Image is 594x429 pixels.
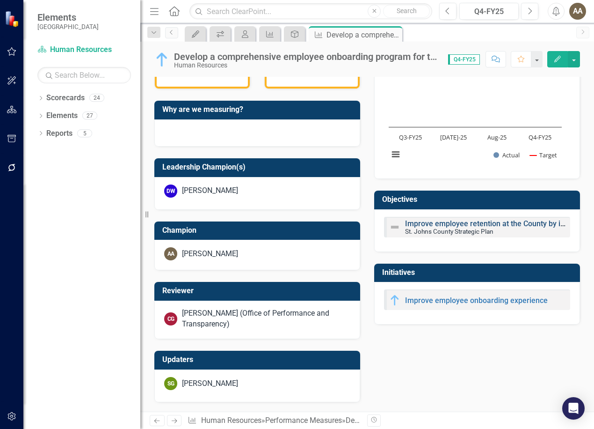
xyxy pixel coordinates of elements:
div: [PERSON_NAME] [182,378,238,389]
h3: Updaters [162,355,355,364]
button: View chart menu, Chart [389,148,402,161]
a: Improve employee onboarding experience [405,296,548,305]
div: Chart. Highcharts interactive chart. [384,29,570,169]
text: Q3-FY25 [399,133,422,141]
h3: Objectives [382,195,575,204]
div: [PERSON_NAME] [182,185,238,196]
h3: Leadership Champion(s) [162,163,355,171]
img: Not Defined [389,222,400,233]
button: Q4-FY25 [459,3,519,20]
text: Q4-FY25 [529,133,551,141]
text: [DATE]-25 [440,133,467,141]
div: Q4-FY25 [463,6,515,17]
a: Scorecards [46,93,85,104]
input: Search Below... [37,67,131,83]
div: CG [164,312,177,325]
a: Human Resources [37,44,131,55]
div: DW [164,185,177,198]
h3: Why are we measuring? [162,105,355,114]
a: Human Resources [201,416,261,425]
div: SG [164,377,177,390]
button: Show Actual [493,151,520,159]
div: » » [188,415,360,426]
button: Search [383,5,430,18]
a: Elements [46,111,78,121]
input: Search ClearPoint... [189,3,432,20]
img: In Progress [389,295,400,306]
button: AA [569,3,586,20]
div: [PERSON_NAME] (Office of Performance and Transparency) [182,308,350,330]
div: 27 [82,112,97,120]
div: Develop a comprehensive employee onboarding program for the organization and within each department [174,52,439,62]
div: Develop a comprehensive employee onboarding program for the organization and within each department [326,29,400,41]
h3: Champion [162,226,355,235]
small: St. Johns County Strategic Plan [405,228,493,235]
div: 24 [89,94,104,102]
div: AA [164,247,177,260]
div: Human Resources [174,62,439,69]
div: [PERSON_NAME] [182,249,238,259]
svg: Interactive chart [384,29,566,169]
span: Search [397,7,417,15]
div: 5 [77,129,92,137]
div: Open Intercom Messenger [562,397,585,420]
img: In Progress [154,52,169,67]
button: Show Target [530,151,558,159]
h3: Initiatives [382,268,575,277]
img: ClearPoint Strategy [5,11,21,27]
text: Aug-25 [487,133,507,141]
a: Reports [46,128,72,139]
a: Performance Measures [265,416,342,425]
span: Q4-FY25 [448,54,480,65]
h3: Reviewer [162,287,355,295]
span: Elements [37,12,99,23]
small: [GEOGRAPHIC_DATA] [37,23,99,30]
